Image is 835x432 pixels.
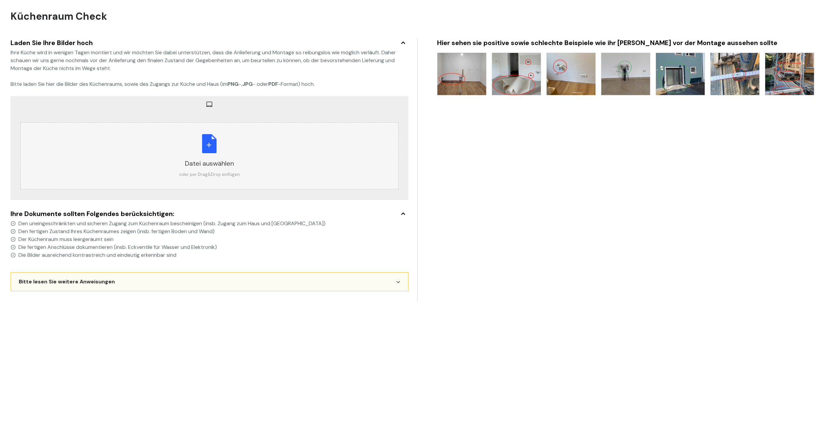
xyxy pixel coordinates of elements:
img: /images/kpu/kpu-6.jpg [711,53,759,95]
strong: JPG [242,81,253,87]
span: Die fertigen Anschlüsse dokumentieren (insb. Eckventile für Wasser und Elektronik) [18,243,408,251]
img: /images/kpu/kpu-5.jpg [656,53,705,95]
div: Laden Sie Ihre Bilder hoch [11,38,408,47]
img: /images/kpu/kpu-4.jpg [601,53,650,95]
img: /images/kpu/kpu-7.jpg [765,53,814,95]
span: Mein Gerät [206,101,213,108]
span: Den fertigen Zustand Ihres Küchenraumes zeigen (insb. fertigen Boden und Wand) [18,228,408,235]
span: Der Küchenraum muss leergeräumt sein [18,235,408,243]
span: Den uneingeschränkten und sicheren Zugang zum Küchenraum bescheinigen (insb. Zugang zum Haus und ... [18,220,408,228]
div: Hier sehen sie positive sowie schlechte Beispiele wie ihr [PERSON_NAME] vor der Montage aussehen ... [437,38,814,47]
img: /images/kpu/kpu-3.jpg [547,53,595,95]
div: oder per Drag&Drop einfügen [179,171,240,178]
strong: PNG [227,81,239,87]
h2: Küchenraum Check [11,11,111,22]
span: Die Bilder ausreichend kontrastreich und eindeutig erkennbar sind [18,251,408,259]
img: /images/kpu/kpu-1.jpg [437,53,486,95]
div: Ihre Dokumente sollten Folgendes berücksichtigen: [11,209,408,218]
div: Datei auswählen [179,159,240,168]
img: /images/kpu/kpu-2.jpg [492,53,541,95]
strong: PDF [268,81,278,87]
div: Ihre Küche wird in wenigen Tagen montiert und wir möchten Sie dabei unterstützen, dass die Anlief... [11,49,408,88]
span: Bitte lesen Sie weitere Anweisungen [19,278,115,286]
